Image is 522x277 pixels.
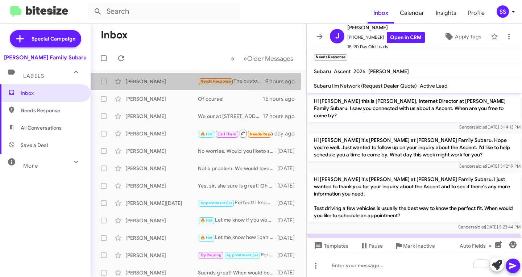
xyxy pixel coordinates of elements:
[4,54,87,61] div: [PERSON_NAME] Family Subaru
[247,55,293,63] span: Older Messages
[454,239,500,252] button: Auto Fields
[23,73,44,79] span: Labels
[200,218,213,223] span: 🔥 Hot
[227,51,298,66] nav: Page navigation example
[198,77,265,85] div: The customers name is [PERSON_NAME] , if I can find a few cars in your inventory that he would li...
[21,124,62,131] span: All Conversations
[88,3,240,20] input: Search
[231,54,235,63] span: «
[125,147,198,155] div: [PERSON_NAME]
[125,95,198,102] div: [PERSON_NAME]
[459,163,521,169] span: Sender [DATE] 5:12:19 PM
[347,32,425,43] span: [PHONE_NUMBER]
[368,3,394,24] a: Inbox
[307,254,522,277] div: To enrich screen reader interactions, please activate Accessibility in Grammarly extension settings
[21,89,82,97] span: Inbox
[277,217,301,224] div: [DATE]
[23,163,38,169] span: More
[458,224,521,230] span: Sender [DATE] 5:23:44 PM
[217,132,236,137] span: Call Them
[387,32,425,43] a: Open in CRM
[473,124,486,130] span: said at
[347,43,425,50] span: 15-90 Day Old Leads
[459,124,521,130] span: Sender [DATE] 5:14:13 PM
[277,269,301,276] div: [DATE]
[125,217,198,224] div: [PERSON_NAME]
[200,132,213,137] span: 🔥 Hot
[308,134,521,161] p: Hi [PERSON_NAME] it's [PERSON_NAME] at [PERSON_NAME] Family Subaru. Hope you're well. Just wanted...
[226,253,258,257] span: Appointment Set
[125,234,198,242] div: [PERSON_NAME]
[125,113,198,120] div: [PERSON_NAME]
[455,30,481,43] span: Apply Tags
[307,239,354,252] button: Templates
[198,234,277,242] div: Let me know how i can asssit you!
[277,165,301,172] div: [DATE]
[308,234,521,261] p: Hello sir I'm actually looking for a customer , I look for cars for people . I just start the car...
[335,30,339,42] span: J
[200,235,213,240] span: 🔥 Hot
[277,234,301,242] div: [DATE]
[403,239,435,252] span: Mark Inactive
[198,199,277,207] div: Perfect! I know the last time you were here you and your wife were looking at vehicles. When woul...
[490,5,514,18] button: SS
[312,239,348,252] span: Templates
[125,269,198,276] div: [PERSON_NAME]
[101,29,128,41] h1: Inbox
[125,200,198,207] div: [PERSON_NAME][DATE]
[314,83,417,89] span: Subaru Ilm Network (Request Dealer Quote)
[394,3,430,24] a: Calendar
[125,78,198,85] div: [PERSON_NAME]
[198,269,277,276] div: Sounds great! When would be a goodtime for you to come back in? Since I know we did not get to di...
[277,147,301,155] div: [DATE]
[198,251,277,259] div: Perfect! [PERSON_NAME] is ready to assist you in getting into that New Outback! We have great dea...
[347,23,425,32] span: [PERSON_NAME]
[369,239,383,252] span: Pause
[308,95,521,122] p: Hi [PERSON_NAME] this is [PERSON_NAME], Internet Director at [PERSON_NAME] Family Subaru. I saw y...
[277,200,301,207] div: [DATE]
[198,147,277,155] div: No worries. Would you liketo stop in to check them out and have a information gathering day?
[21,142,48,149] span: Save a Deal
[198,216,277,224] div: Let me know if you would liek to set up some time for us to appraise your vehicle.
[32,35,75,42] span: Special Campaign
[389,239,441,252] button: Mark Inactive
[198,129,270,138] div: Inbound Call
[263,95,301,102] div: 15 hours ago
[198,113,263,120] div: We our at [STREET_ADDRESS][DATE].
[250,132,281,137] span: Needs Response
[200,253,221,257] span: Try Pausing
[354,239,389,252] button: Pause
[198,165,277,172] div: Not a problem. We would love to assist you when you are ready to check them out again!
[125,182,198,189] div: [PERSON_NAME]
[239,51,298,66] button: Next
[353,68,365,75] span: 2026
[198,182,277,189] div: Yes, sir, she sure is great! Oh yes sir i was here when it was happening. We had our IT director ...
[277,182,301,189] div: [DATE]
[263,113,301,120] div: 17 hours ago
[430,3,462,24] a: Insights
[270,130,301,137] div: a day ago
[462,3,490,24] span: Profile
[125,252,198,259] div: [PERSON_NAME]
[420,83,448,89] span: Active Lead
[497,5,509,18] div: SS
[438,30,487,43] button: Apply Tags
[243,54,247,63] span: »
[198,95,263,102] div: Of course!
[314,54,347,61] small: Needs Response
[314,68,331,75] span: Subaru
[472,224,485,230] span: said at
[265,78,301,85] div: 9 hours ago
[334,68,351,75] span: Ascent
[125,165,198,172] div: [PERSON_NAME]
[368,68,409,75] span: [PERSON_NAME]
[200,79,231,84] span: Needs Response
[473,163,486,169] span: said at
[10,30,81,47] a: Special Campaign
[200,201,232,205] span: Appointment Set
[125,130,198,137] div: [PERSON_NAME]
[227,51,239,66] button: Previous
